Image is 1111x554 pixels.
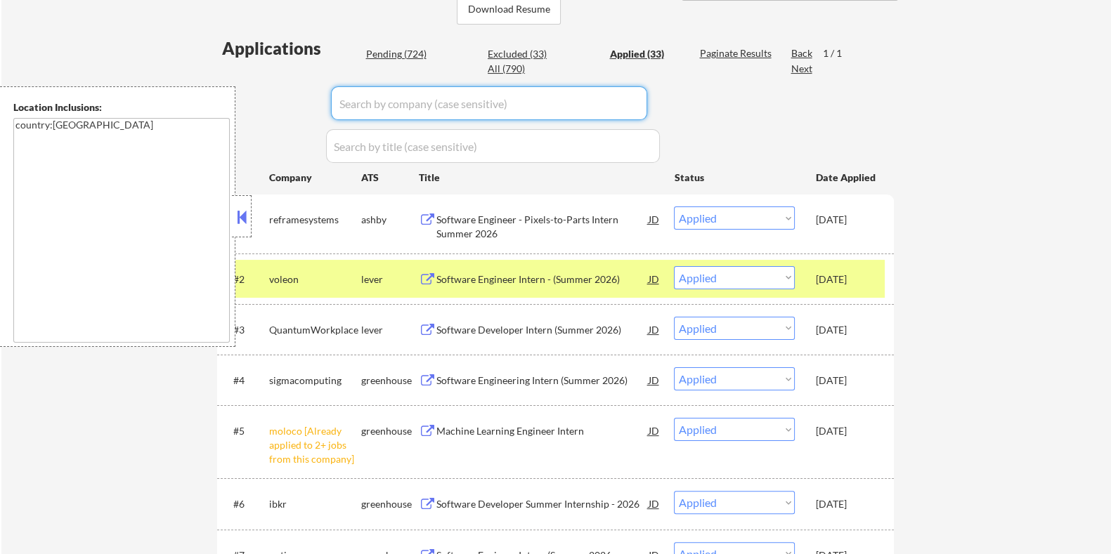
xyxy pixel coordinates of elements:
[815,374,877,388] div: [DATE]
[436,272,648,286] div: Software Engineer Intern - (Summer 2026)
[268,424,360,466] div: moloco [Already applied to 2+ jobs from this company]
[674,164,795,190] div: Status
[647,367,661,393] div: JD
[436,497,648,511] div: Software Developer Summer Internship - 2026
[365,47,436,61] div: Pending (724)
[815,213,877,227] div: [DATE]
[488,62,558,76] div: All (790)
[822,46,855,60] div: 1 / 1
[647,418,661,443] div: JD
[360,374,418,388] div: greenhouse
[221,40,360,57] div: Applications
[268,272,360,286] div: voleon
[360,497,418,511] div: greenhouse
[13,100,230,114] div: Location Inclusions:
[815,424,877,438] div: [DATE]
[360,213,418,227] div: ashby
[791,62,813,76] div: Next
[647,491,661,516] div: JD
[268,171,360,185] div: Company
[815,272,877,286] div: [DATE]
[331,86,647,120] input: Search by company (case sensitive)
[360,272,418,286] div: lever
[699,46,774,60] div: Paginate Results
[360,171,418,185] div: ATS
[360,323,418,337] div: lever
[815,171,877,185] div: Date Applied
[268,374,360,388] div: sigmacomputing
[326,129,660,163] input: Search by title (case sensitive)
[609,47,680,61] div: Applied (33)
[436,374,648,388] div: Software Engineering Intern (Summer 2026)
[647,317,661,342] div: JD
[268,497,360,511] div: ibkr
[268,323,360,337] div: QuantumWorkplace
[418,171,661,185] div: Title
[233,374,257,388] div: #4
[360,424,418,438] div: greenhouse
[233,424,257,438] div: #5
[268,213,360,227] div: reframesystems
[815,323,877,337] div: [DATE]
[233,497,257,511] div: #6
[815,497,877,511] div: [DATE]
[488,47,558,61] div: Excluded (33)
[791,46,813,60] div: Back
[436,424,648,438] div: Machine Learning Engineer Intern
[436,213,648,240] div: Software Engineer - Pixels-to-Parts Intern Summer 2026
[647,206,661,232] div: JD
[647,266,661,291] div: JD
[436,323,648,337] div: Software Developer Intern (Summer 2026)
